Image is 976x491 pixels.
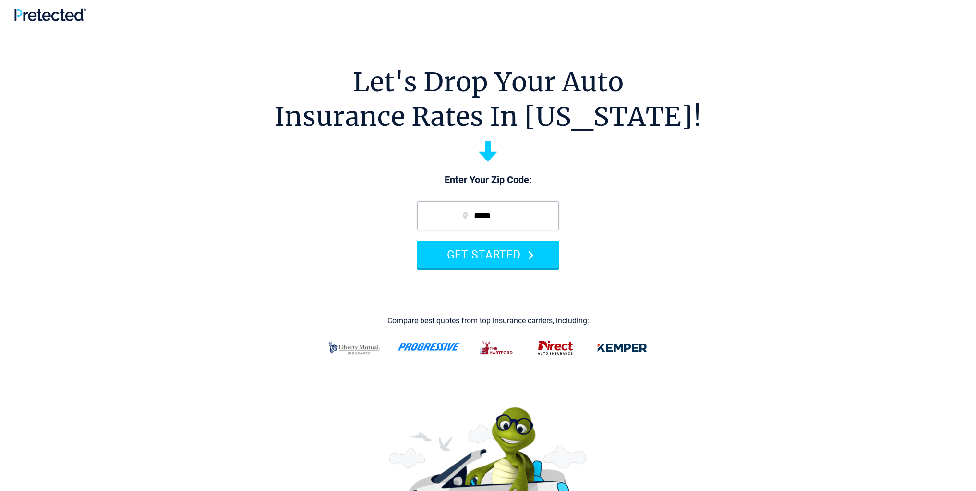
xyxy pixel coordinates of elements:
[274,65,702,134] h1: Let's Drop Your Auto Insurance Rates In [US_STATE]!
[398,343,462,351] img: progressive
[408,173,568,187] p: Enter Your Zip Code:
[387,317,589,325] div: Compare best quotes from top insurance carriers, including:
[417,201,559,230] input: zip code
[14,8,86,21] img: Pretected Logo
[590,335,654,360] img: kemper
[417,241,559,268] button: GET STARTED
[473,335,520,360] img: thehartford
[323,335,386,360] img: liberty
[532,335,579,360] img: direct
